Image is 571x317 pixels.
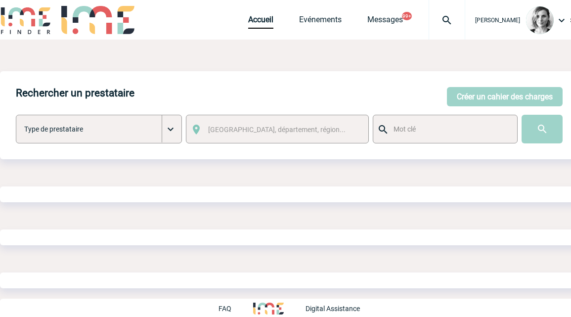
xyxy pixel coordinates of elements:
span: [GEOGRAPHIC_DATA], département, région... [208,126,346,134]
img: http://www.idealmeetingsevents.fr/ [253,303,284,315]
a: Messages [367,15,403,29]
img: 103019-1.png [526,6,554,34]
a: Accueil [248,15,273,29]
input: Submit [522,115,563,143]
input: Mot clé [391,123,508,136]
p: FAQ [219,305,231,313]
a: Evénements [299,15,342,29]
button: 99+ [402,12,412,20]
a: FAQ [219,303,253,313]
p: Digital Assistance [306,305,360,313]
h4: Rechercher un prestataire [16,87,134,99]
span: [PERSON_NAME] [475,17,520,24]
